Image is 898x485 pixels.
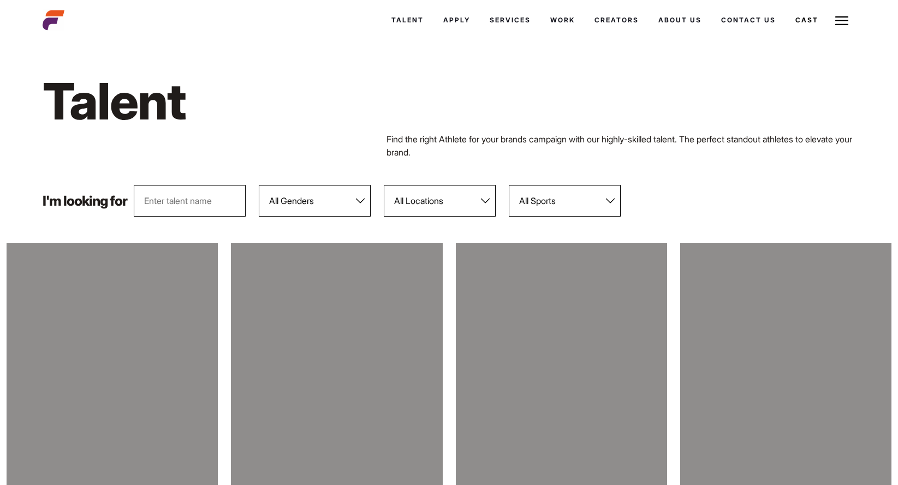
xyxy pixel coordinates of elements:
a: About Us [649,5,711,35]
img: cropped-aefm-brand-fav-22-square.png [43,9,64,31]
a: Talent [382,5,433,35]
a: Cast [786,5,828,35]
a: Services [480,5,540,35]
a: Creators [585,5,649,35]
a: Work [540,5,585,35]
a: Contact Us [711,5,786,35]
input: Enter talent name [134,185,246,217]
img: Burger icon [835,14,848,27]
h1: Talent [43,70,512,133]
p: Find the right Athlete for your brands campaign with our highly-skilled talent. The perfect stand... [386,133,855,159]
p: I'm looking for [43,194,127,208]
a: Apply [433,5,480,35]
